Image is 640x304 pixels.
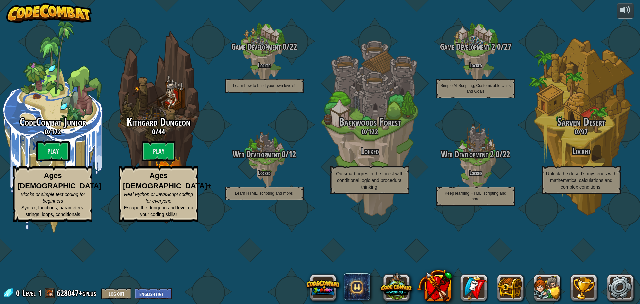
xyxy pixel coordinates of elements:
[445,191,506,201] span: Keep learning HTML, scripting and more!
[211,170,317,176] h4: Locked
[368,127,378,137] span: 122
[440,83,511,94] span: Simple AI Scripting, Customizable Units and Goals
[142,141,175,161] btn: Play
[124,205,193,217] span: Escape the dungeon and level up your coding skills!
[339,115,401,129] span: Backwoods Forest
[336,171,403,190] span: Outsmart ogres in the forest with conditional logic and procedural thinking!
[211,62,317,68] h4: Locked
[581,127,588,137] span: 97
[16,288,22,298] span: 0
[546,171,616,190] span: Unlock the desert’s mysteries with mathematical calculations and complex conditions.
[158,127,165,137] span: 44
[17,171,101,190] strong: Ages [DEMOGRAPHIC_DATA]
[45,127,48,137] span: 0
[20,115,86,129] span: CodeCombat Junior
[152,127,155,137] span: 0
[317,147,423,156] h3: Locked
[575,127,578,137] span: 0
[22,288,36,299] span: Level
[233,148,280,160] span: Web Development
[423,150,528,159] h3: /
[289,148,296,160] span: 12
[38,288,42,298] span: 1
[211,150,317,159] h3: /
[231,41,281,52] span: Game Development
[317,128,423,136] h3: /
[423,42,528,51] h3: /
[124,192,193,204] span: Real Python or JavaScript coding for everyone
[6,3,92,23] img: CodeCombat - Learn how to code by playing a game
[528,128,634,136] h3: /
[21,192,85,204] span: Blocks or simple text coding for beginners
[290,41,297,52] span: 22
[440,41,495,52] span: Game Development 2
[557,115,605,129] span: Sarven Desert
[101,288,131,299] button: Log Out
[441,148,494,160] span: Web Development 2
[362,127,365,137] span: 0
[233,83,295,88] span: Learn how to build your own levels!
[528,147,634,156] h3: Locked
[106,128,211,136] h3: /
[21,205,84,217] span: Syntax, functions, parameters, strings, loops, conditionals
[36,141,70,161] btn: Play
[280,148,285,160] span: 0
[495,41,501,52] span: 0
[503,148,510,160] span: 22
[281,41,286,52] span: 0
[423,62,528,68] h4: Locked
[57,288,98,298] a: 628047+gplus
[494,148,499,160] span: 0
[106,21,211,233] div: Complete previous world to unlock
[235,191,293,196] span: Learn HTML, scripting and more!
[123,171,211,190] strong: Ages [DEMOGRAPHIC_DATA]+
[423,170,528,176] h4: Locked
[51,127,61,137] span: 172
[504,41,511,52] span: 27
[127,115,191,129] span: Kithgard Dungeon
[211,42,317,51] h3: /
[617,3,634,19] button: Adjust volume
